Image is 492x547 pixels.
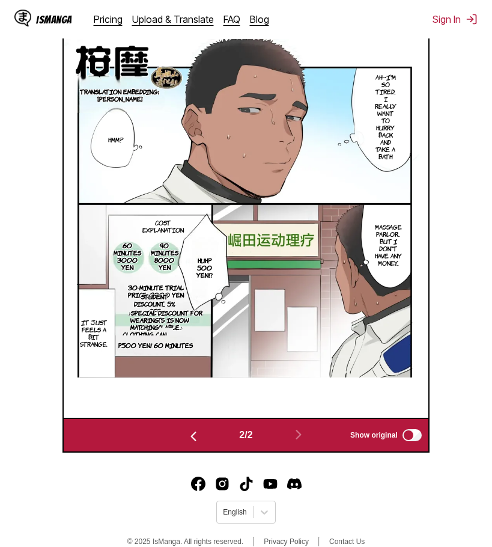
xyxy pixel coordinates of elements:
p: 30-minute trial price... 2000 yen [120,281,191,301]
p: Translation embedding: [PERSON_NAME] [64,85,175,105]
a: Contact Us [329,537,365,546]
img: IsManga Facebook [191,477,205,491]
p: Hmm? [106,133,126,145]
input: Show original [402,429,422,441]
a: Blog [250,13,269,25]
img: Sign out [466,13,478,25]
img: IsManga Logo [14,10,31,26]
a: IsManga LogoIsManga [14,10,94,29]
a: TikTok [239,477,254,491]
img: IsManga YouTube [263,477,278,491]
a: Discord [287,477,302,491]
a: Privacy Policy [264,537,309,546]
a: Facebook [191,477,205,491]
a: Pricing [94,13,123,25]
p: It just feels a bit strange. [77,316,110,350]
a: Youtube [263,477,278,491]
a: FAQ [223,13,240,25]
p: 90 minutes 8000 yen [147,239,181,273]
p: Massage parlor... but I don't have any money... [372,221,404,269]
span: Show original [350,431,398,439]
img: IsManga Instagram [215,477,229,491]
img: IsManga TikTok [239,477,254,491]
img: Previous page [186,429,201,444]
p: Wearing matching clothing can lower it to [116,314,173,347]
input: Select language [223,508,225,516]
a: Instagram [215,477,229,491]
span: 2 / 2 [239,430,252,441]
p: 60 minutes 3000 yen [110,239,145,273]
p: Student discount... 5% off [131,290,178,317]
p: Ah—I'm so tired... I really want to hurry back and take a bath. [372,71,399,162]
p: p500 yen! 60 minutes [116,339,195,351]
img: IsManga Discord [287,477,302,491]
button: Sign In [433,13,478,25]
span: © 2025 IsManga. All rights reserved. [127,537,244,546]
div: IsManga [36,14,72,25]
p: ♪Special discount for sports is now available♪ [125,307,206,333]
img: Next page [291,427,306,442]
a: Upload & Translate [132,13,214,25]
p: Cost explanation [140,216,186,236]
p: Huh? 500 yen⁉ [189,254,220,281]
img: Manga Panel [64,39,429,377]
